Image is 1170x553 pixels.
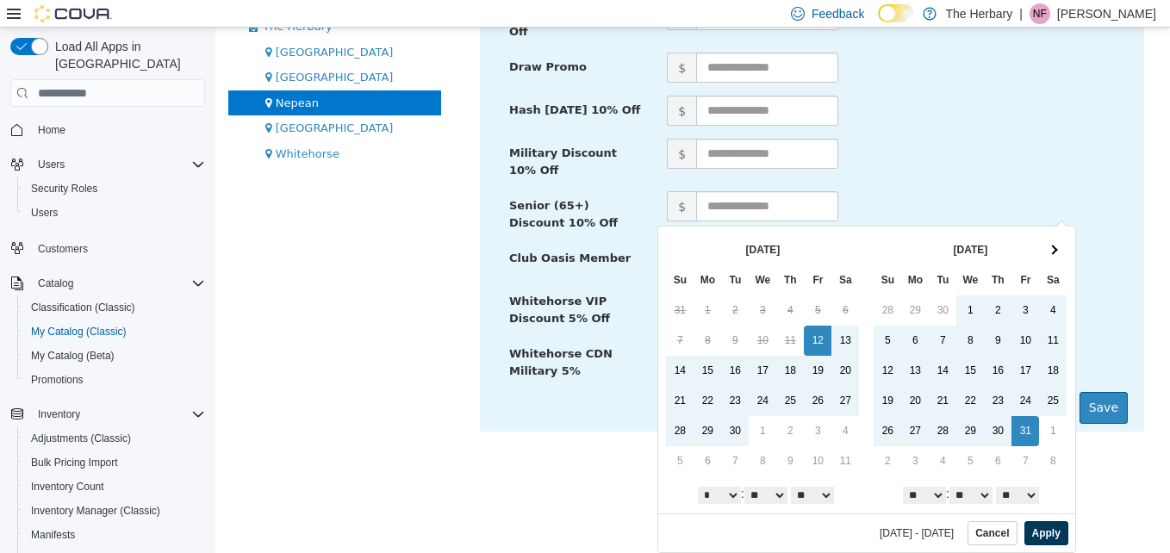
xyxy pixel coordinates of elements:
img: Cova [34,5,112,22]
th: Tu [506,238,533,268]
td: 9 [506,298,533,328]
td: 27 [616,358,644,388]
button: Users [3,152,212,177]
td: 19 [588,328,616,358]
td: 29 [478,388,506,419]
button: Home [3,117,212,142]
span: Draw Promo [294,33,371,46]
th: Tu [713,238,741,268]
span: [GEOGRAPHIC_DATA] [60,18,178,31]
th: Mo [686,238,713,268]
td: 2 [658,419,686,449]
td: 21 [713,358,741,388]
span: $ [451,164,481,194]
a: Inventory Count [24,476,111,497]
span: Catalog [38,276,73,290]
td: 13 [686,328,713,358]
td: 30 [769,388,796,419]
td: 8 [741,298,769,328]
span: Customers [31,237,205,258]
th: Su [658,238,686,268]
td: 5 [658,298,686,328]
td: 1 [741,268,769,298]
span: Whitehorse CDN Military 5% [294,320,397,350]
td: 8 [533,419,561,449]
td: 30 [506,388,533,419]
td: 10 [588,419,616,449]
th: Th [561,238,588,268]
span: Whitehorse VIP Discount 5% Off [294,267,395,297]
td: 7 [796,419,824,449]
td: 16 [769,328,796,358]
td: 22 [741,358,769,388]
td: 7 [713,298,741,328]
p: The Herbary [945,3,1012,24]
span: Club Oasis Member [294,224,415,237]
span: Whitehorse [60,120,124,133]
td: 28 [451,388,478,419]
td: 6 [769,419,796,449]
div: : [450,453,651,479]
span: Dark Mode [878,22,879,23]
span: $ [451,25,481,55]
a: Customers [31,239,95,259]
button: Promotions [17,368,212,392]
td: 31 [451,268,478,298]
td: 3 [796,268,824,298]
span: Manifests [24,525,205,545]
td: 10 [796,298,824,328]
span: Classification (Classic) [31,301,135,314]
td: 28 [658,268,686,298]
span: Manifests [31,528,75,542]
span: Military Discount 10% Off [294,119,401,149]
td: 4 [824,268,851,298]
button: Classification (Classic) [17,295,212,320]
th: We [533,238,561,268]
div: : [658,453,853,479]
span: [GEOGRAPHIC_DATA] [60,43,178,56]
td: 5 [741,419,769,449]
th: [DATE] [686,208,824,238]
td: 17 [796,328,824,358]
button: Bulk Pricing Import [17,450,212,475]
span: Senior (65+) Discount 10% Off [294,171,402,202]
td: 18 [561,328,588,358]
span: My Catalog (Beta) [24,345,205,366]
button: Manifests [17,523,212,547]
td: 28 [713,388,741,419]
a: Users [24,202,65,223]
a: Security Roles [24,178,104,199]
div: Natasha Forgie [1030,3,1050,24]
td: 6 [686,298,713,328]
button: Catalog [3,271,212,295]
th: Sa [616,238,644,268]
span: Users [24,202,205,223]
td: 29 [686,268,713,298]
a: Adjustments (Classic) [24,428,138,449]
button: Users [31,154,72,175]
td: 25 [561,358,588,388]
span: My Catalog (Classic) [31,325,127,339]
span: Catalog [31,273,205,294]
span: Load All Apps in [GEOGRAPHIC_DATA] [48,38,205,72]
td: 20 [686,358,713,388]
td: 3 [533,268,561,298]
span: [DATE] - [DATE] [664,500,745,511]
span: Inventory [31,404,205,425]
td: 13 [616,298,644,328]
td: 27 [686,388,713,419]
button: Inventory [31,404,87,425]
span: Inventory [38,407,80,421]
td: 4 [713,419,741,449]
td: 20 [616,328,644,358]
span: Users [31,206,58,220]
span: Inventory Manager (Classic) [31,504,160,518]
td: 5 [451,419,478,449]
span: Promotions [24,370,205,390]
span: Home [31,119,205,140]
td: 8 [824,419,851,449]
td: 1 [824,388,851,419]
span: $ [451,68,481,98]
td: 3 [686,419,713,449]
td: 14 [713,328,741,358]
